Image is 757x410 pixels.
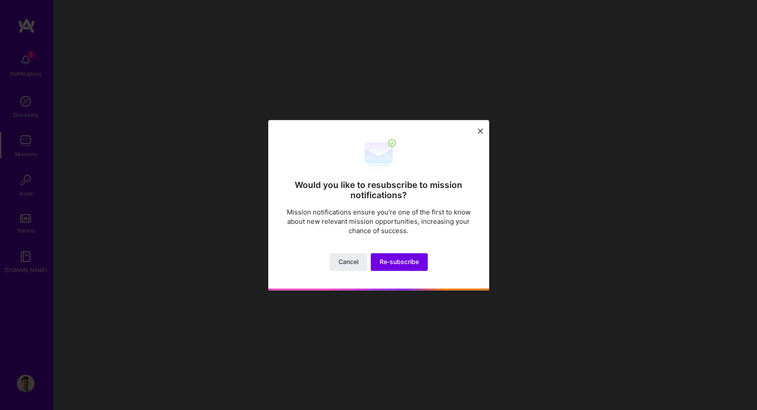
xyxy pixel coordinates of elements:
span: Cancel [339,257,358,266]
img: re-subscribe [361,138,396,173]
p: Mission notifications ensure you’re one of the first to know about new relevant mission opportuni... [286,207,472,235]
button: Re-subscribe [371,253,428,271]
button: Cancel [330,253,367,271]
h2: Would you like to resubscribe to mission notifications? [286,180,472,200]
i: icon Close [478,129,483,134]
span: Re-subscribe [380,257,419,266]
